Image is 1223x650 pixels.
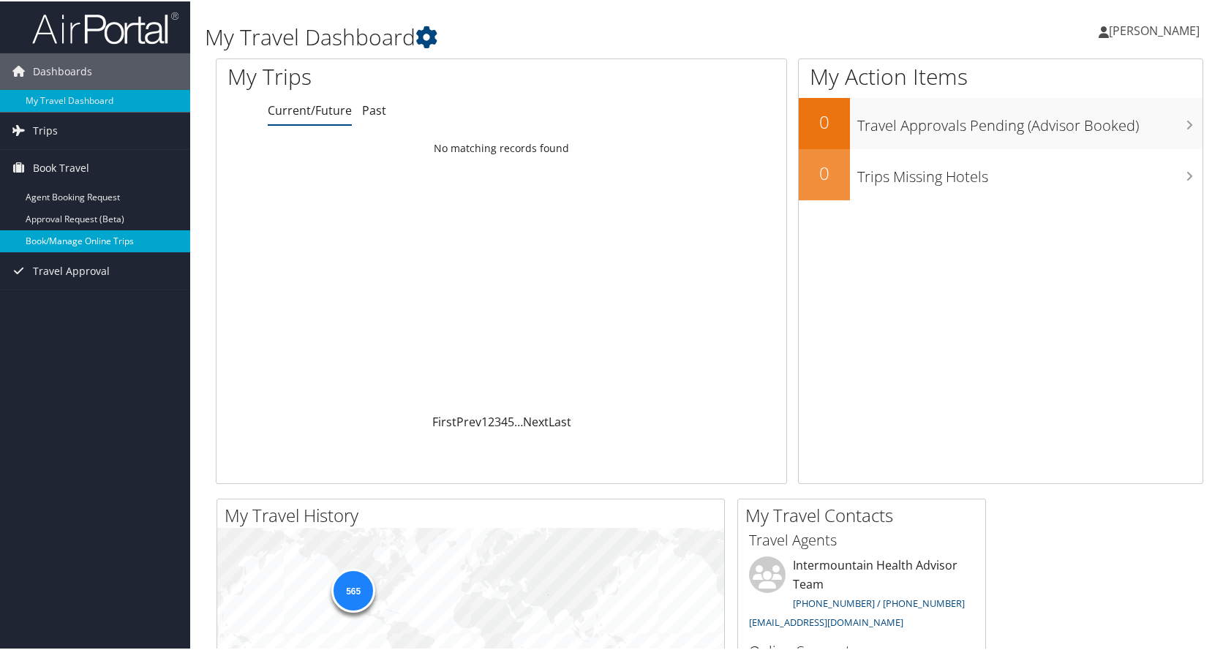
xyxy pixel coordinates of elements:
a: Current/Future [268,101,352,117]
a: [EMAIL_ADDRESS][DOMAIN_NAME] [749,614,903,627]
h1: My Action Items [799,60,1203,91]
a: Past [362,101,386,117]
img: airportal-logo.png [32,10,178,44]
span: … [514,412,523,428]
div: 565 [331,567,375,611]
a: 0Travel Approvals Pending (Advisor Booked) [799,97,1203,148]
a: 5 [508,412,514,428]
span: [PERSON_NAME] [1109,21,1200,37]
h2: 0 [799,108,850,133]
h2: My Travel History [225,502,724,526]
h3: Travel Agents [749,529,974,549]
a: First [432,412,456,428]
span: Book Travel [33,148,89,185]
span: Trips [33,111,58,148]
a: Last [549,412,571,428]
a: [PERSON_NAME] [1099,7,1214,51]
h2: 0 [799,159,850,184]
h2: My Travel Contacts [745,502,985,526]
a: 4 [501,412,508,428]
h1: My Trips [227,60,538,91]
span: Dashboards [33,52,92,88]
h3: Travel Approvals Pending (Advisor Booked) [857,107,1203,135]
a: 1 [481,412,488,428]
span: Travel Approval [33,252,110,288]
a: Prev [456,412,481,428]
a: 2 [488,412,494,428]
a: [PHONE_NUMBER] / [PHONE_NUMBER] [793,595,965,608]
h3: Trips Missing Hotels [857,158,1203,186]
li: Intermountain Health Advisor Team [742,555,982,633]
td: No matching records found [217,134,786,160]
a: 0Trips Missing Hotels [799,148,1203,199]
h1: My Travel Dashboard [205,20,878,51]
a: Next [523,412,549,428]
a: 3 [494,412,501,428]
